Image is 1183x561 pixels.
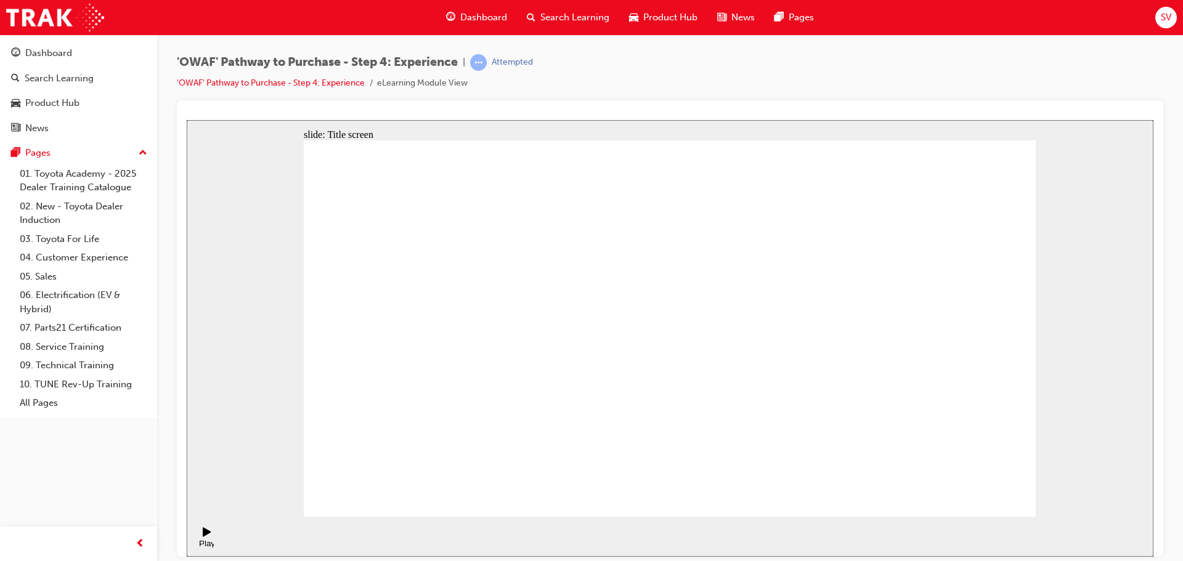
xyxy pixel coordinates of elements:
a: All Pages [15,394,152,413]
a: 05. Sales [15,267,152,286]
a: pages-iconPages [765,5,824,30]
div: News [25,121,49,135]
a: 03. Toyota For Life [15,230,152,249]
a: news-iconNews [707,5,765,30]
div: Dashboard [25,46,72,60]
span: search-icon [11,73,20,84]
span: news-icon [717,10,726,25]
span: pages-icon [774,10,784,25]
span: News [731,10,755,25]
span: SV [1161,10,1171,25]
a: search-iconSearch Learning [517,5,619,30]
a: 'OWAF' Pathway to Purchase - Step 4: Experience [177,78,365,88]
span: car-icon [11,98,20,109]
span: | [463,55,465,70]
span: learningRecordVerb_ATTEMPT-icon [470,54,487,71]
span: prev-icon [136,536,145,552]
button: Play (Ctrl+Alt+P) [6,406,27,427]
span: car-icon [629,10,638,25]
button: DashboardSearch LearningProduct HubNews [5,39,152,142]
span: 'OWAF' Pathway to Purchase - Step 4: Experience [177,55,458,70]
li: eLearning Module View [377,76,468,91]
a: Product Hub [5,92,152,115]
span: pages-icon [11,148,20,159]
span: up-icon [139,145,147,161]
div: Product Hub [25,96,79,110]
span: news-icon [11,123,20,134]
span: guage-icon [11,48,20,59]
a: 07. Parts21 Certification [15,318,152,337]
div: Play (Ctrl+Alt+P) [10,419,31,437]
span: Dashboard [460,10,507,25]
div: playback controls [6,397,27,437]
a: 02. New - Toyota Dealer Induction [15,197,152,230]
a: Search Learning [5,67,152,90]
button: Pages [5,142,152,164]
a: 10. TUNE Rev-Up Training [15,375,152,394]
a: Dashboard [5,42,152,65]
span: Pages [789,10,814,25]
a: 08. Service Training [15,337,152,357]
a: 04. Customer Experience [15,248,152,267]
img: Trak [6,4,104,31]
a: guage-iconDashboard [436,5,517,30]
span: Search Learning [540,10,609,25]
span: guage-icon [446,10,455,25]
a: 09. Technical Training [15,356,152,375]
div: Search Learning [25,71,94,86]
a: 06. Electrification (EV & Hybrid) [15,286,152,318]
span: Product Hub [643,10,697,25]
a: car-iconProduct Hub [619,5,707,30]
button: SV [1155,7,1177,28]
span: search-icon [527,10,535,25]
div: Pages [25,146,51,160]
div: Attempted [492,57,533,68]
a: News [5,117,152,140]
a: 01. Toyota Academy - 2025 Dealer Training Catalogue [15,164,152,197]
